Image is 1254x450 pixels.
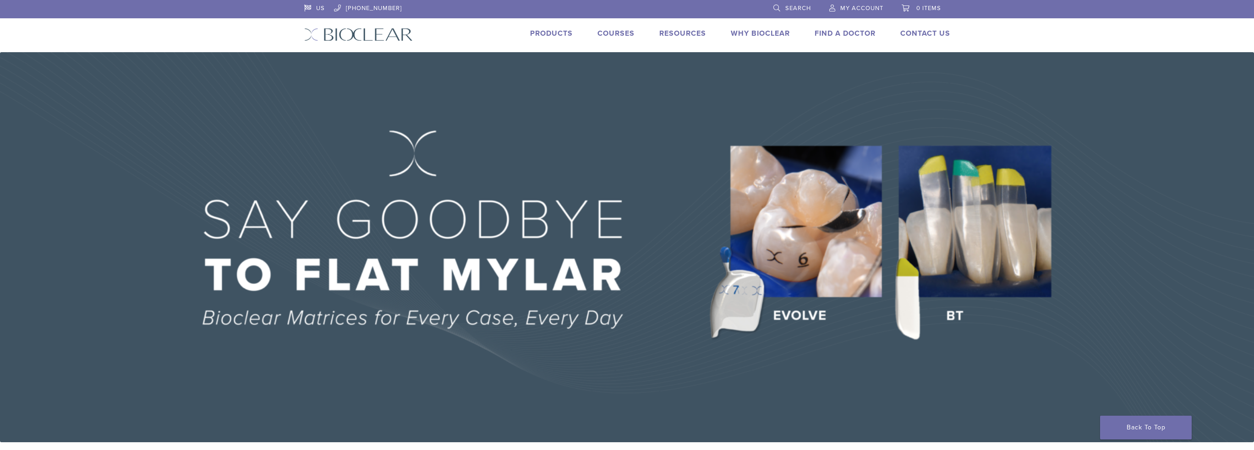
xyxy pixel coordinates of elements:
a: Resources [659,29,706,38]
a: Find A Doctor [815,29,876,38]
span: My Account [840,5,883,12]
a: Courses [597,29,635,38]
span: Search [785,5,811,12]
a: Why Bioclear [731,29,790,38]
a: Products [530,29,573,38]
a: Contact Us [900,29,950,38]
a: Back To Top [1100,416,1192,439]
img: Bioclear [304,28,413,41]
span: 0 items [916,5,941,12]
